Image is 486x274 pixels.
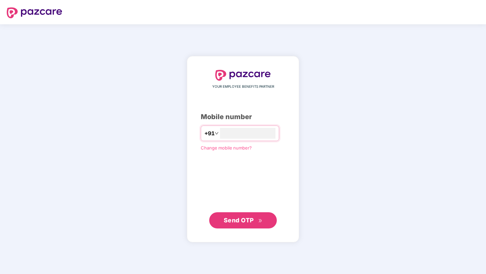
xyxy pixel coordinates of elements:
[7,7,62,18] img: logo
[215,70,271,81] img: logo
[212,84,274,89] span: YOUR EMPLOYEE BENEFITS PARTNER
[215,131,219,135] span: down
[209,212,277,228] button: Send OTPdouble-right
[258,219,263,223] span: double-right
[201,145,252,150] a: Change mobile number?
[201,112,285,122] div: Mobile number
[224,217,254,224] span: Send OTP
[204,129,215,138] span: +91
